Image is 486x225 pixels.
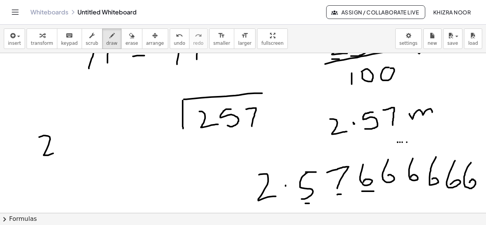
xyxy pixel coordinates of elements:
button: save [443,28,462,49]
span: larger [238,41,251,46]
span: insert [8,41,21,46]
button: Khizra Noor [427,5,477,19]
span: scrub [86,41,98,46]
button: Toggle navigation [9,6,21,18]
span: smaller [213,41,230,46]
button: redoredo [189,28,208,49]
i: keyboard [66,31,73,40]
button: new [423,28,442,49]
button: undoundo [170,28,189,49]
i: redo [195,31,202,40]
span: erase [125,41,138,46]
button: format_sizelarger [234,28,256,49]
button: arrange [142,28,168,49]
i: format_size [241,31,248,40]
span: arrange [146,41,164,46]
span: load [468,41,478,46]
span: keypad [61,41,78,46]
a: Whiteboards [30,8,68,16]
button: format_sizesmaller [209,28,234,49]
span: save [447,41,458,46]
button: erase [121,28,142,49]
span: Assign / Collaborate Live [333,9,419,16]
i: undo [176,31,183,40]
button: settings [395,28,422,49]
button: load [464,28,482,49]
span: Khizra Noor [433,9,471,16]
button: transform [27,28,57,49]
span: new [428,41,437,46]
button: insert [4,28,25,49]
i: format_size [218,31,225,40]
span: transform [31,41,53,46]
button: scrub [82,28,103,49]
button: draw [102,28,122,49]
button: fullscreen [257,28,287,49]
button: Assign / Collaborate Live [326,5,425,19]
span: undo [174,41,185,46]
span: fullscreen [261,41,283,46]
button: keyboardkeypad [57,28,82,49]
span: settings [399,41,418,46]
span: redo [193,41,204,46]
span: draw [106,41,118,46]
